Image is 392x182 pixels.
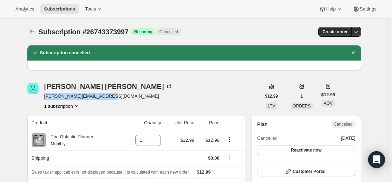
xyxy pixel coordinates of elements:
span: AOV [324,101,333,106]
span: $12.99 [197,169,211,175]
th: Shipping [27,150,122,166]
span: Settings [360,6,377,12]
button: Subscriptions [27,27,37,37]
span: Help [326,6,335,12]
button: Product actions [224,136,235,143]
div: Open Intercom Messenger [368,151,385,168]
div: The Galactic Planner [46,133,93,147]
button: Product actions [44,103,80,110]
th: Product [27,115,122,131]
span: Sales tax (if applicable) is not displayed because it is calculated with each new order. [32,170,190,175]
span: Cancelled [334,121,352,127]
span: Cancelled [159,29,178,35]
button: Shipping actions [224,153,235,161]
span: Cancelled [257,135,277,142]
span: LTV [268,104,275,108]
button: Tools [81,4,107,14]
span: $12.99 [321,91,335,98]
span: $0.00 [208,155,220,161]
span: $12.99 [205,138,220,143]
h2: Subscription cancelled. [40,49,91,56]
button: Reactivate now [257,145,355,155]
small: Monthly [51,141,66,146]
button: Subscriptions [40,4,79,14]
span: Subscription #26743373997 [39,28,129,36]
span: Create order [322,29,347,35]
button: Dismiss notification [348,48,358,58]
div: [PERSON_NAME] [PERSON_NAME] [44,83,172,90]
button: Create order [318,27,352,37]
span: $12.99 [265,93,278,99]
span: Melinda McBride [27,83,39,94]
button: Analytics [11,4,38,14]
span: Reactivate now [291,147,321,153]
span: Customer Portal [293,169,325,174]
button: Customer Portal [257,167,355,176]
th: Price [196,115,222,131]
span: ORDERS [293,104,311,108]
th: Quantity [122,115,163,131]
span: Tools [85,6,96,12]
span: Analytics [15,6,34,12]
span: [DATE] [341,135,355,142]
button: 1 [296,91,307,101]
button: $12.99 [261,91,282,101]
span: 1 [301,93,303,99]
button: Help [315,4,347,14]
th: Unit Price [163,115,196,131]
span: [PERSON_NAME][EMAIL_ADDRESS][DOMAIN_NAME] [44,93,172,100]
span: Recurring [134,29,152,35]
span: $12.99 [180,138,194,143]
span: Subscriptions [44,6,75,12]
button: Settings [348,4,381,14]
h2: Plan [257,121,268,128]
